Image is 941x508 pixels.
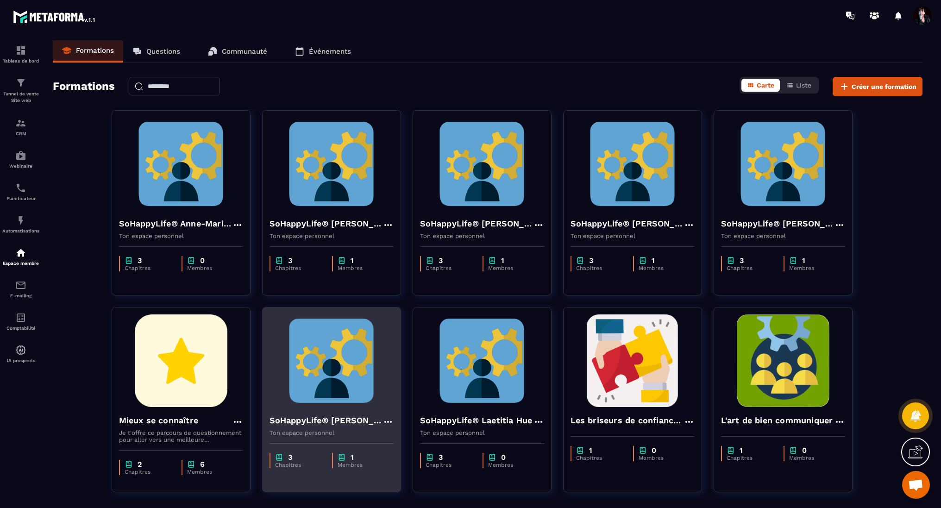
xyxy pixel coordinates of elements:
[270,217,383,230] h4: SoHappyLife® [PERSON_NAME]
[199,40,276,63] a: Communauté
[426,462,473,468] p: Chapitres
[420,232,544,239] p: Ton espace personnel
[740,446,743,455] p: 1
[270,429,394,436] p: Ton espace personnel
[53,40,123,63] a: Formations
[439,256,443,265] p: 3
[639,265,685,271] p: Membres
[15,345,26,356] img: automations
[727,256,735,265] img: chapter
[119,118,243,210] img: formation-background
[2,131,39,136] p: CRM
[576,256,584,265] img: chapter
[15,77,26,88] img: formation
[639,446,647,455] img: chapter
[2,70,39,111] a: formationformationTunnel de vente Site web
[2,143,39,176] a: automationsautomationsWebinaire
[714,110,864,307] a: formation-backgroundSoHappyLife® [PERSON_NAME]Ton espace personnelchapter3Chapitreschapter1Membres
[789,265,836,271] p: Membres
[902,471,930,499] div: Ouvrir le chat
[222,47,267,56] p: Communauté
[2,208,39,240] a: automationsautomationsAutomatisations
[270,118,394,210] img: formation-background
[727,265,774,271] p: Chapitres
[2,91,39,104] p: Tunnel de vente Site web
[351,453,354,462] p: 1
[15,182,26,194] img: scheduler
[789,446,797,455] img: chapter
[571,314,695,407] img: formation-background
[420,217,533,230] h4: SoHappyLife® [PERSON_NAME]
[652,446,656,455] p: 0
[420,314,544,407] img: formation-background
[802,446,807,455] p: 0
[262,110,413,307] a: formation-backgroundSoHappyLife® [PERSON_NAME]Ton espace personnelchapter3Chapitreschapter1Membres
[727,446,735,455] img: chapter
[741,79,780,92] button: Carte
[571,217,684,230] h4: SoHappyLife® [PERSON_NAME]
[146,47,180,56] p: Questions
[15,215,26,226] img: automations
[2,58,39,63] p: Tableau de bord
[420,429,544,436] p: Ton espace personnel
[2,228,39,233] p: Automatisations
[426,453,434,462] img: chapter
[576,265,624,271] p: Chapitres
[187,256,195,265] img: chapter
[589,256,593,265] p: 3
[138,256,142,265] p: 3
[757,82,774,89] span: Carte
[338,265,384,271] p: Membres
[262,307,413,504] a: formation-backgroundSoHappyLife® [PERSON_NAME]Ton espace personnelchapter3Chapitreschapter1Membres
[15,150,26,161] img: automations
[187,469,234,475] p: Membres
[652,256,655,265] p: 1
[338,256,346,265] img: chapter
[488,265,535,271] p: Membres
[112,110,262,307] a: formation-backgroundSoHappyLife® Anne-Marine ALLEONTon espace personnelchapter3Chapitreschapter0M...
[852,82,916,91] span: Créer une formation
[15,247,26,258] img: automations
[338,453,346,462] img: chapter
[727,455,774,461] p: Chapitres
[15,312,26,323] img: accountant
[338,462,384,468] p: Membres
[2,196,39,201] p: Planificateur
[2,305,39,338] a: accountantaccountantComptabilité
[2,358,39,363] p: IA prospects
[275,453,283,462] img: chapter
[351,256,354,265] p: 1
[286,40,360,63] a: Événements
[2,261,39,266] p: Espace membre
[488,462,535,468] p: Membres
[721,414,833,427] h4: L'art de bien communiquer
[53,77,115,96] h2: Formations
[125,469,172,475] p: Chapitres
[270,314,394,407] img: formation-background
[781,79,817,92] button: Liste
[639,256,647,265] img: chapter
[2,273,39,305] a: emailemailE-mailing
[501,256,504,265] p: 1
[125,256,133,265] img: chapter
[2,163,39,169] p: Webinaire
[488,256,496,265] img: chapter
[309,47,351,56] p: Événements
[13,8,96,25] img: logo
[639,455,685,461] p: Membres
[420,414,533,427] h4: SoHappyLife® Laetitia Hue
[576,455,624,461] p: Chapitres
[740,256,744,265] p: 3
[200,256,205,265] p: 0
[571,118,695,210] img: formation-background
[119,217,232,230] h4: SoHappyLife® Anne-Marine ALLEON
[275,462,323,468] p: Chapitres
[119,414,199,427] h4: Mieux se connaître
[426,256,434,265] img: chapter
[138,460,142,469] p: 2
[270,414,383,427] h4: SoHappyLife® [PERSON_NAME]
[589,446,592,455] p: 1
[420,118,544,210] img: formation-background
[563,307,714,504] a: formation-backgroundLes briseurs de confiance dans l'entreprisechapter1Chapitreschapter0Membres
[833,77,922,96] button: Créer une formation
